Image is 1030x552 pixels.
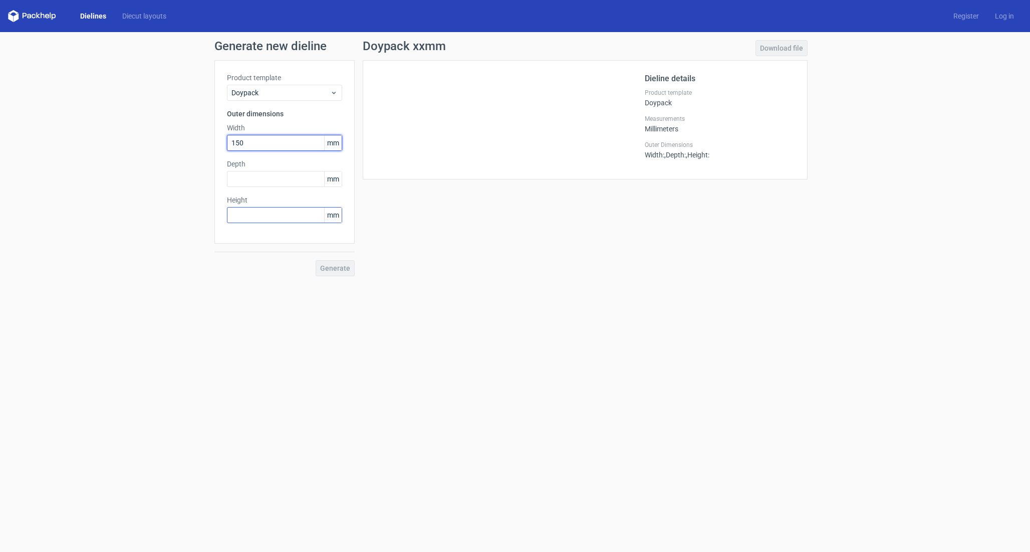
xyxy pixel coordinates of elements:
label: Height [227,195,342,205]
h1: Generate new dieline [214,40,816,52]
span: mm [324,135,342,150]
label: Width [227,123,342,133]
a: Diecut layouts [114,11,174,21]
h2: Dieline details [645,73,795,85]
label: Product template [645,89,795,97]
span: mm [324,208,342,223]
div: Doypack [645,89,795,107]
h3: Outer dimensions [227,109,342,119]
label: Product template [227,73,342,83]
label: Measurements [645,115,795,123]
span: mm [324,171,342,187]
a: Log in [987,11,1022,21]
h1: Doypack xxmm [363,40,446,52]
a: Register [945,11,987,21]
div: Millimeters [645,115,795,133]
span: Doypack [231,88,330,98]
label: Depth [227,159,342,169]
a: Dielines [72,11,114,21]
span: , Depth : [664,151,686,159]
span: Width : [645,151,664,159]
span: , Height : [686,151,709,159]
label: Outer Dimensions [645,141,795,149]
